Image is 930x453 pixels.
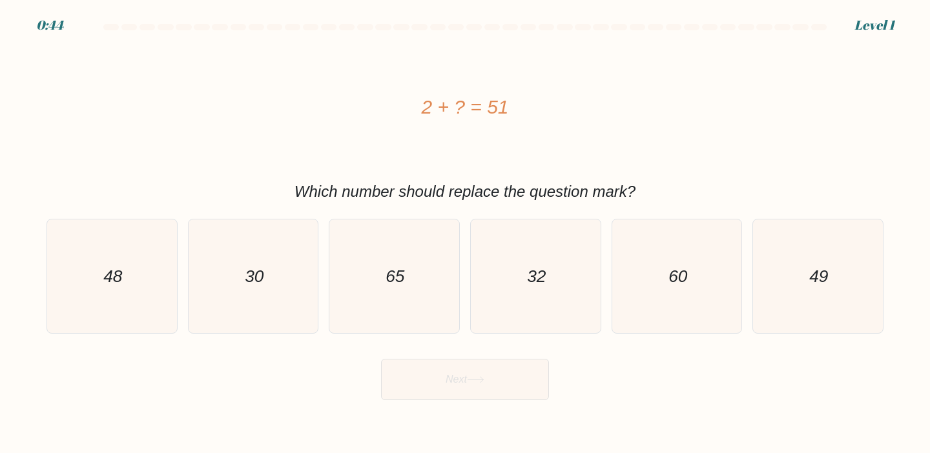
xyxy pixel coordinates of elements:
[854,15,894,35] div: Level 1
[386,267,406,286] text: 65
[46,92,883,121] div: 2 + ? = 51
[245,267,264,286] text: 30
[527,267,546,286] text: 32
[36,15,63,35] div: 0:44
[381,359,549,400] button: Next
[668,267,688,286] text: 60
[810,267,829,286] text: 49
[54,180,876,203] div: Which number should replace the question mark?
[103,267,123,286] text: 48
